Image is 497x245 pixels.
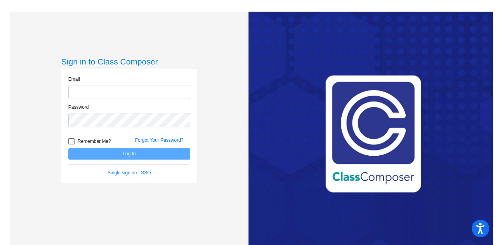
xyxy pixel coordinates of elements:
[135,137,184,143] a: Forgot Your Password?
[78,137,111,146] span: Remember Me?
[68,148,190,160] button: Log In
[68,104,89,111] label: Password
[68,76,80,83] label: Email
[61,57,197,66] h3: Sign in to Class Composer
[108,170,151,175] a: Single sign on - SSO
